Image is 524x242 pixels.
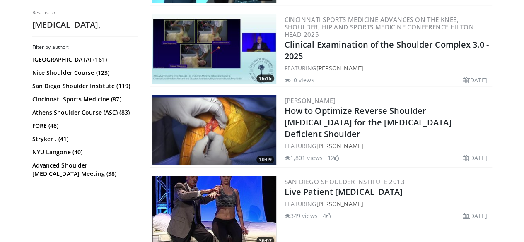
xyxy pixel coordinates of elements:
[152,14,276,84] img: 16901ecf-77e9-4197-b0ea-d8dfff5cd53e.300x170_q85_crop-smart_upscale.jpg
[285,39,489,62] a: Clinical Examination of the Shoulder Complex 3.0 - 2025
[316,142,363,150] a: [PERSON_NAME]
[152,14,276,84] a: 16:15
[285,15,474,38] a: Cincinnati Sports Medicine Advances on the Knee, Shoulder, Hip and Sports Medicine Conference Hil...
[285,153,323,162] li: 1,801 views
[285,105,452,139] a: How to Optimize Reverse Shoulder [MEDICAL_DATA] for the [MEDICAL_DATA] Deficient Shoulder
[285,177,405,186] a: San Diego Shoulder Institute 2013
[316,200,363,208] a: [PERSON_NAME]
[285,96,336,105] a: [PERSON_NAME]
[32,148,136,156] a: NYU Langone (40)
[32,95,136,103] a: Cincinnati Sports Medicine (87)
[32,108,136,117] a: Athens Shoulder Course (ASC) (83)
[32,161,136,178] a: Advanced Shoulder [MEDICAL_DATA] Meeting (38)
[463,76,487,84] li: [DATE]
[328,153,339,162] li: 12
[32,122,136,130] a: FORE (48)
[463,211,487,220] li: [DATE]
[32,19,138,30] h2: [MEDICAL_DATA],
[152,95,276,165] a: 10:09
[32,10,138,16] p: Results for:
[285,76,314,84] li: 10 views
[152,95,276,165] img: d84aa8c7-537e-4bdf-acf1-23c7ca74a4c4.300x170_q85_crop-smart_upscale.jpg
[32,69,136,77] a: Nice Shoulder Course (123)
[316,64,363,72] a: [PERSON_NAME]
[32,135,136,143] a: Stryker . (41)
[285,199,490,208] div: FEATURING
[256,75,274,82] span: 16:15
[323,211,331,220] li: 4
[285,141,490,150] div: FEATURING
[256,156,274,163] span: 10:09
[285,211,318,220] li: 349 views
[285,186,403,197] a: Live Patient [MEDICAL_DATA]
[463,153,487,162] li: [DATE]
[32,55,136,64] a: [GEOGRAPHIC_DATA] (161)
[32,82,136,90] a: San Diego Shoulder Institute (119)
[32,44,138,50] h3: Filter by author:
[285,64,490,72] div: FEATURING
